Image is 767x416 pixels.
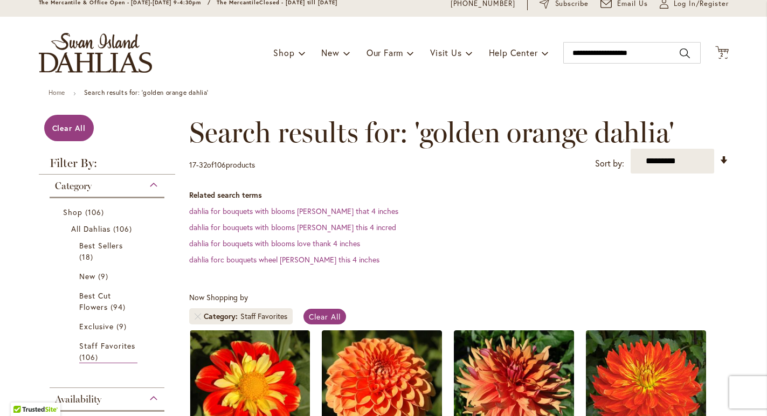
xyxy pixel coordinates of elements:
[49,88,65,96] a: Home
[39,157,176,175] strong: Filter By:
[367,47,403,58] span: Our Farm
[79,240,138,262] a: Best Sellers
[189,190,729,200] dt: Related search terms
[189,222,396,232] a: dahlia for bouquets with blooms [PERSON_NAME] this 4 incred
[189,254,379,265] a: dahlia forc bouquets wheel [PERSON_NAME] this 4 inches
[715,46,729,60] button: 2
[98,271,111,282] span: 9
[303,309,346,324] a: Clear All
[189,292,248,302] span: Now Shopping by
[595,154,624,174] label: Sort by:
[79,321,138,332] a: Exclusive
[720,51,724,58] span: 2
[55,180,92,192] span: Category
[110,301,128,313] span: 94
[63,207,82,217] span: Shop
[321,47,339,58] span: New
[79,340,138,363] a: Staff Favorites
[71,223,146,234] a: All Dahlias
[79,240,123,251] span: Best Sellers
[71,224,111,234] span: All Dahlias
[79,351,101,363] span: 106
[273,47,294,58] span: Shop
[79,271,95,281] span: New
[189,206,398,216] a: dahlia for bouquets with blooms [PERSON_NAME] that 4 inches
[44,115,94,141] a: Clear All
[489,47,538,58] span: Help Center
[79,251,96,262] span: 18
[116,321,129,332] span: 9
[199,160,207,170] span: 32
[79,321,114,331] span: Exclusive
[195,313,201,320] a: Remove Category Staff Favorites
[55,393,101,405] span: Availability
[113,223,135,234] span: 106
[214,160,226,170] span: 106
[309,311,341,322] span: Clear All
[189,160,196,170] span: 17
[84,88,209,96] strong: Search results for: 'golden orange dahlia'
[189,238,360,248] a: dahlia for bouquets with blooms love thank 4 inches
[79,290,111,312] span: Best Cut Flowers
[8,378,38,408] iframe: Launch Accessibility Center
[189,116,674,149] span: Search results for: 'golden orange dahlia'
[85,206,107,218] span: 106
[204,311,240,322] span: Category
[240,311,287,322] div: Staff Favorites
[189,156,255,174] p: - of products
[430,47,461,58] span: Visit Us
[79,271,138,282] a: New
[63,206,154,218] a: Shop
[79,341,136,351] span: Staff Favorites
[39,33,152,73] a: store logo
[52,123,86,133] span: Clear All
[79,290,138,313] a: Best Cut Flowers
